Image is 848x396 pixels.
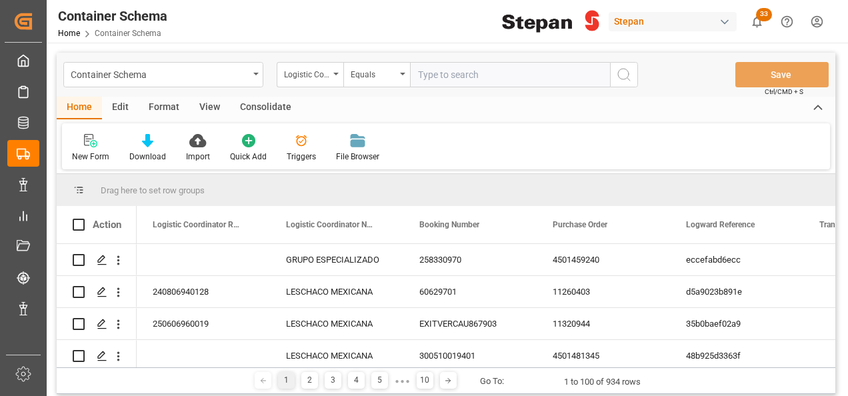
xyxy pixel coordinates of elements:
div: LESCHACO MEXICANA [270,308,403,339]
span: 33 [756,8,772,21]
div: Equals [351,65,396,81]
button: Help Center [772,7,802,37]
div: 4 [348,372,365,389]
div: Format [139,97,189,119]
button: open menu [343,62,410,87]
div: 11260403 [537,276,670,307]
div: 240806940128 [137,276,270,307]
button: Save [735,62,829,87]
div: Go To: [480,375,504,388]
button: Stepan [609,9,742,34]
div: 1 [278,372,295,389]
span: Purchase Order [553,220,607,229]
div: Quick Add [230,151,267,163]
div: d5a9023b891e [670,276,803,307]
div: Import [186,151,210,163]
button: show 33 new notifications [742,7,772,37]
div: GRUPO ESPECIALIZADO [270,244,403,275]
span: Drag here to set row groups [101,185,205,195]
button: search button [610,62,638,87]
div: 11320944 [537,308,670,339]
div: Press SPACE to select this row. [57,244,137,276]
div: Home [57,97,102,119]
div: Press SPACE to select this row. [57,340,137,372]
input: Type to search [410,62,610,87]
div: Stepan [609,12,737,31]
div: 60629701 [403,276,537,307]
span: Ctrl/CMD + S [765,87,803,97]
div: Action [93,219,121,231]
div: Press SPACE to select this row. [57,276,137,308]
div: Container Schema [71,65,249,82]
div: New Form [72,151,109,163]
div: 1 to 100 of 934 rows [564,375,641,389]
span: Logistic Coordinator Name [286,220,375,229]
span: Booking Number [419,220,479,229]
div: 300510019401 [403,340,537,371]
div: 258330970 [403,244,537,275]
div: View [189,97,230,119]
span: Logistic Coordinator Reference Number [153,220,242,229]
button: open menu [277,62,343,87]
div: Edit [102,97,139,119]
div: Triggers [287,151,316,163]
div: 48b925d3363f [670,340,803,371]
div: 250606960019 [137,308,270,339]
span: Logward Reference [686,220,755,229]
div: LESCHACO MEXICANA [270,276,403,307]
div: 5 [371,372,388,389]
div: LESCHACO MEXICANA [270,340,403,371]
div: 4501481345 [537,340,670,371]
div: 2 [301,372,318,389]
div: EXITVERCAU867903 [403,308,537,339]
div: Download [129,151,166,163]
div: Consolidate [230,97,301,119]
button: open menu [63,62,263,87]
div: ● ● ● [395,376,409,386]
div: 10 [417,372,433,389]
div: Logistic Coordinator Reference Number [284,65,329,81]
div: 3 [325,372,341,389]
div: eccefabd6ecc [670,244,803,275]
div: Container Schema [58,6,167,26]
img: Stepan_Company_logo.svg.png_1713531530.png [502,10,599,33]
div: Press SPACE to select this row. [57,308,137,340]
div: File Browser [336,151,379,163]
div: 35b0baef02a9 [670,308,803,339]
a: Home [58,29,80,38]
div: 4501459240 [537,244,670,275]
